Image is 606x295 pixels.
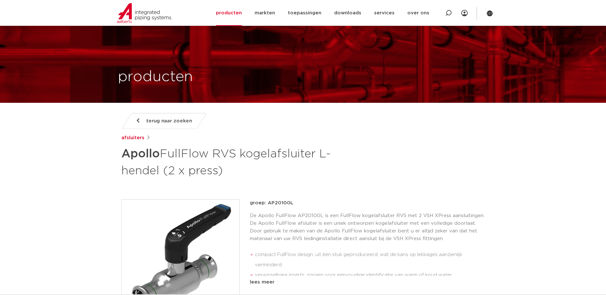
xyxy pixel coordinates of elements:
p: groep: AP20100L [250,199,485,207]
div: lees meer [250,278,485,286]
a: afsluiters [121,134,144,142]
li: compact FullFlow design, uit één stuk geproduceerd, wat de kans op lekkages aanzienlijk verminderd [255,250,485,270]
a: terug naar zoeken [121,113,207,129]
h1: FullFlow RVS kogelafsluiter L-hendel (2 x press) [121,144,361,179]
p: De Apollo FullFlow AP20100L is een FullFlow kogelafsluiter RVS met 2 VSH XPress aansluitingen. De... [250,212,485,243]
strong: Apollo [121,148,160,160]
li: verwisselbare inserts, zorgen voor eenvoudige identificatie van warm of koud water [255,270,485,280]
span: terug naar zoeken [146,116,192,126]
h1: producten [118,67,193,87]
